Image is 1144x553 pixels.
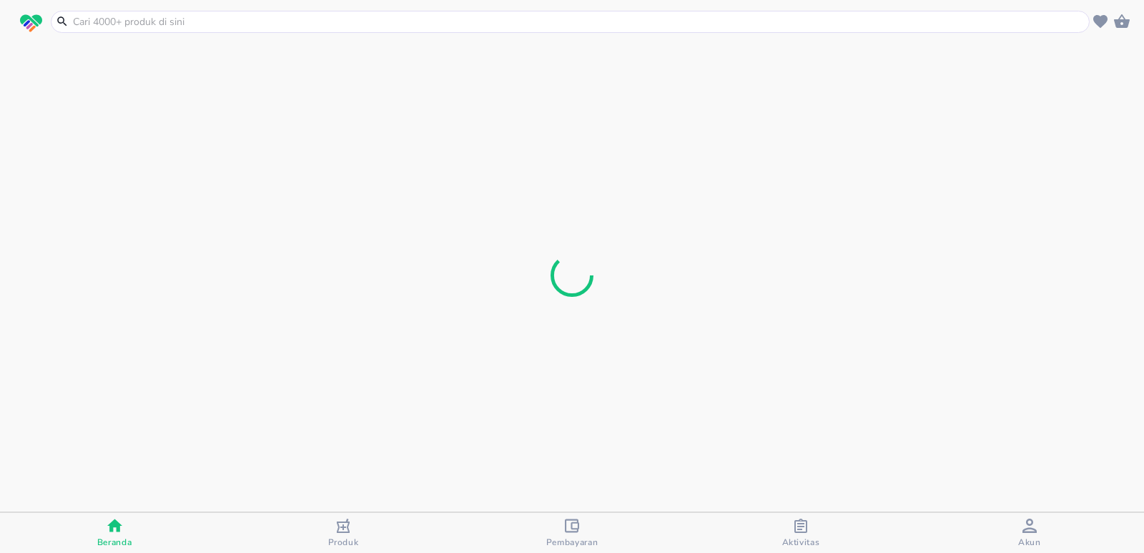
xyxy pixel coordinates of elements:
[458,513,686,553] button: Pembayaran
[20,14,42,33] img: logo_swiperx_s.bd005f3b.svg
[686,513,915,553] button: Aktivitas
[782,537,820,548] span: Aktivitas
[1018,537,1041,548] span: Akun
[97,537,132,548] span: Beranda
[71,14,1086,29] input: Cari 4000+ produk di sini
[328,537,359,548] span: Produk
[546,537,598,548] span: Pembayaran
[229,513,458,553] button: Produk
[915,513,1144,553] button: Akun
